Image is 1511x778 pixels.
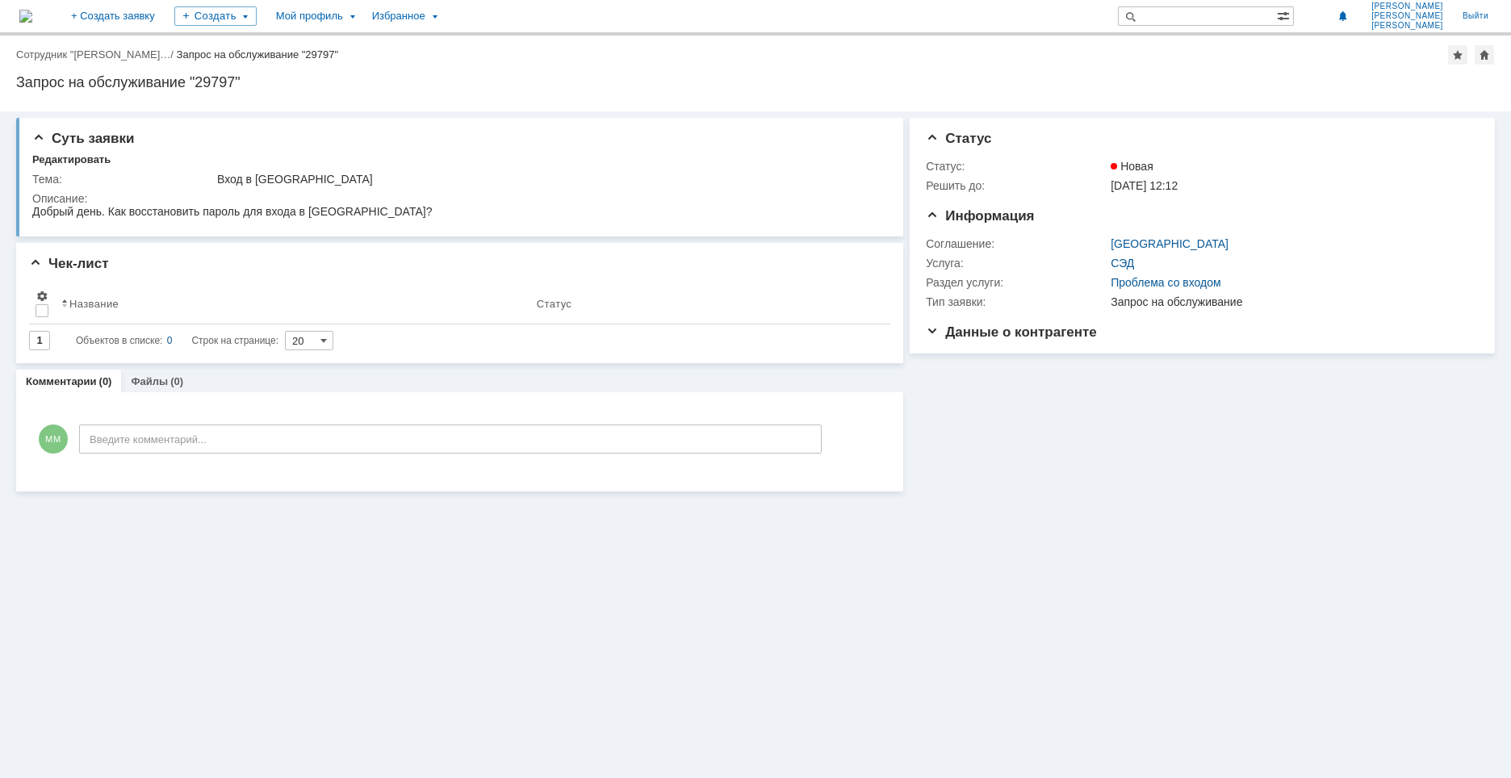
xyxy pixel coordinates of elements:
[1111,257,1134,270] a: СЭД
[16,74,1495,90] div: Запрос на обслуживание "29797"
[55,283,530,324] th: Название
[131,375,168,387] a: Файлы
[26,375,97,387] a: Комментарии
[32,131,134,146] span: Суть заявки
[16,48,177,61] div: /
[39,425,68,454] span: ММ
[167,331,173,350] div: 0
[16,48,170,61] a: Сотрудник "[PERSON_NAME]…
[76,331,278,350] i: Строк на странице:
[99,375,112,387] div: (0)
[32,173,214,186] div: Тема:
[926,208,1034,224] span: Информация
[174,6,257,26] div: Создать
[76,335,162,346] span: Объектов в списке:
[69,298,119,310] div: Название
[1111,237,1228,250] a: [GEOGRAPHIC_DATA]
[1111,276,1220,289] a: Проблема со входом
[926,179,1107,192] div: Решить до:
[1448,45,1467,65] div: Добавить в избранное
[1371,2,1443,11] span: [PERSON_NAME]
[926,160,1107,173] div: Статус:
[530,283,877,324] th: Статус
[926,276,1107,289] div: Раздел услуги:
[926,237,1107,250] div: Соглашение:
[1111,295,1470,308] div: Запрос на обслуживание
[926,131,991,146] span: Статус
[29,256,109,271] span: Чек-лист
[217,173,879,186] div: Вход в [GEOGRAPHIC_DATA]
[177,48,339,61] div: Запрос на обслуживание "29797"
[1111,160,1153,173] span: Новая
[36,290,48,303] span: Настройки
[1111,179,1178,192] span: [DATE] 12:12
[926,257,1107,270] div: Услуга:
[537,298,571,310] div: Статус
[170,375,183,387] div: (0)
[32,153,111,166] div: Редактировать
[1371,21,1443,31] span: [PERSON_NAME]
[926,324,1097,340] span: Данные о контрагенте
[19,10,32,23] a: Перейти на домашнюю страницу
[32,192,882,205] div: Описание:
[1371,11,1443,21] span: [PERSON_NAME]
[19,10,32,23] img: logo
[926,295,1107,308] div: Тип заявки:
[1277,7,1293,23] span: Расширенный поиск
[1475,45,1494,65] div: Сделать домашней страницей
